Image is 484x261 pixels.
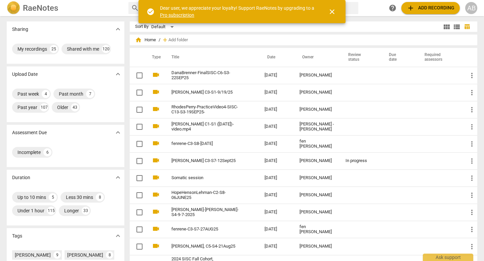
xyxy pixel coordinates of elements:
div: [PERSON_NAME] [299,193,335,198]
th: Type [147,48,163,67]
th: Date [259,48,294,67]
div: 25 [50,45,58,53]
span: videocam [152,242,160,250]
a: fenrene-C3-S7-27AUG25 [171,227,240,232]
td: [DATE] [259,238,294,255]
span: table_chart [464,23,470,30]
div: [PERSON_NAME] [299,210,335,215]
span: Add recording [407,4,454,12]
span: more_vert [468,123,476,131]
h2: RaeNotes [23,3,58,13]
div: [PERSON_NAME] [299,244,335,249]
td: [DATE] [259,67,294,84]
span: more_vert [468,174,476,182]
span: Add folder [168,38,188,43]
span: more_vert [468,71,476,80]
div: 8 [106,251,113,259]
div: Under 1 hour [17,207,44,214]
td: [DATE] [259,152,294,169]
button: Table view [462,22,472,32]
span: add [162,37,168,43]
a: RhodesPerry-PracticeVideo4-SISC-C13-S3-19SEP25- [171,105,240,115]
span: home [135,37,142,43]
div: 7 [86,90,94,98]
button: Show more [113,69,123,79]
a: [PERSON_NAME], C5-S4-21Aug25 [171,244,240,249]
p: Upload Date [12,71,38,78]
button: Upload [401,2,460,14]
span: videocam [152,173,160,181]
span: videocam [152,139,160,147]
p: Assessment Due [12,129,47,136]
td: [DATE] [259,101,294,118]
span: help [389,4,397,12]
span: expand_more [114,128,122,137]
div: 120 [102,45,110,53]
div: 115 [47,207,55,215]
div: 8 [96,193,104,201]
span: expand_more [114,70,122,78]
span: videocam [152,122,160,130]
span: videocam [152,208,160,216]
span: videocam [152,191,160,199]
span: check_circle [147,8,155,16]
a: [PERSON_NAME] C3-S1-9/19/25 [171,90,240,95]
div: [PERSON_NAME] [299,175,335,180]
button: Tile view [442,22,452,32]
td: [DATE] [259,187,294,204]
span: search [131,4,139,12]
td: [DATE] [259,221,294,238]
td: [DATE] [259,84,294,101]
a: [PERSON_NAME] C1-S1 ([DATE])-video.mp4 [171,122,240,132]
a: LogoRaeNotes [7,1,123,15]
div: 107 [40,103,48,111]
button: Show more [113,24,123,34]
div: [PERSON_NAME] - [PERSON_NAME] [299,122,335,132]
div: My recordings [17,46,47,52]
span: more_vert [468,106,476,114]
div: [PERSON_NAME] [299,90,335,95]
button: Close [324,4,340,20]
a: [PERSON_NAME]-[PERSON_NAME]-S4-9-7-2025 [171,207,240,217]
p: Sharing [12,26,28,33]
span: view_module [443,23,451,31]
td: [DATE] [259,169,294,187]
div: Longer [64,207,79,214]
div: [PERSON_NAME] [299,73,335,78]
div: fen [PERSON_NAME] [299,224,335,234]
div: 5 [49,193,57,201]
th: Title [163,48,259,67]
span: more_vert [468,243,476,251]
span: videocam [152,71,160,79]
img: Logo [7,1,20,15]
span: more_vert [468,208,476,216]
div: Up to 10 mins [17,194,46,201]
div: Incomplete [17,149,41,156]
span: expand_more [114,25,122,33]
div: [PERSON_NAME] [299,107,335,112]
div: In progress [346,158,375,163]
span: expand_more [114,173,122,181]
span: more_vert [468,157,476,165]
button: Show more [113,172,123,182]
div: Dear user, we appreciate your loyalty! Support RaeNotes by upgrading to a [160,5,316,18]
button: AB [465,2,477,14]
span: videocam [152,156,160,164]
span: expand_more [114,232,122,240]
span: Home [135,37,156,43]
span: view_list [453,23,461,31]
p: Tags [12,232,22,240]
span: videocam [152,225,160,233]
button: Show more [113,231,123,241]
a: Help [387,2,399,14]
a: Somatic session [171,175,240,180]
div: Shared with me [67,46,99,52]
div: [PERSON_NAME] [67,252,103,258]
div: 9 [53,251,61,259]
span: videocam [152,105,160,113]
span: more_vert [468,191,476,199]
td: [DATE] [259,118,294,135]
a: Pro subscription [160,12,194,18]
th: Review status [340,48,381,67]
